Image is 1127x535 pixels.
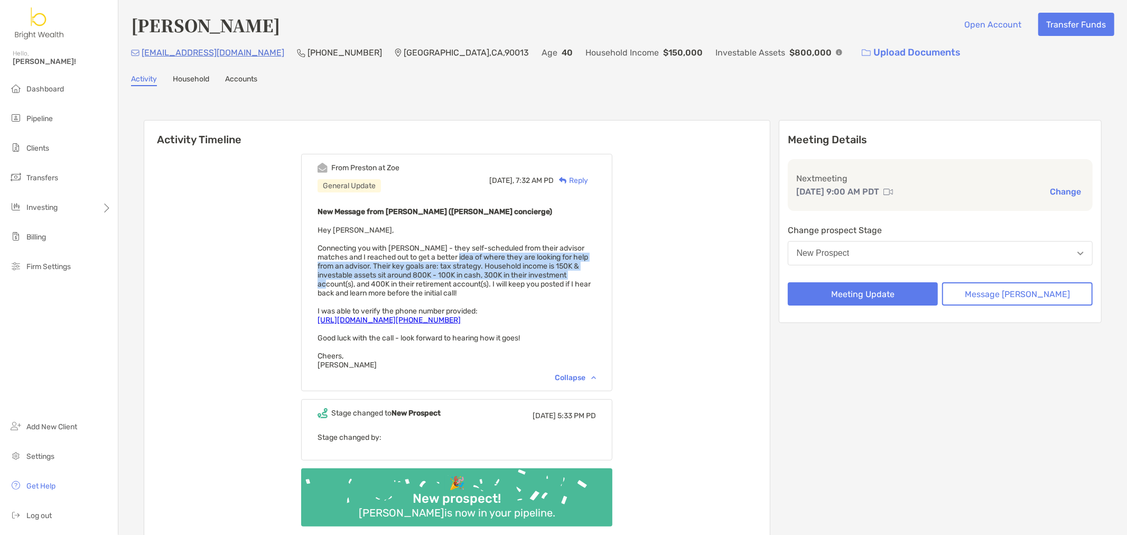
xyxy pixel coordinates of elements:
[26,482,55,491] span: Get Help
[331,163,399,172] div: From Preston at Zoe
[10,230,22,243] img: billing icon
[26,173,58,182] span: Transfers
[789,46,832,59] p: $800,000
[26,233,46,242] span: Billing
[318,163,328,173] img: Event icon
[585,46,659,59] p: Household Income
[1038,13,1114,36] button: Transfer Funds
[225,75,257,86] a: Accounts
[318,316,461,325] a: [URL][DOMAIN_NAME][PHONE_NUMBER]
[13,4,67,42] img: Zoe Logo
[489,176,514,185] span: [DATE],
[392,409,441,418] b: New Prospect
[10,449,22,462] img: settings icon
[318,179,381,192] div: General Update
[942,282,1093,306] button: Message [PERSON_NAME]
[26,452,54,461] span: Settings
[591,376,596,379] img: Chevron icon
[13,57,111,66] span: [PERSON_NAME]!
[1077,252,1084,255] img: Open dropdown arrow
[26,114,53,123] span: Pipeline
[331,409,441,418] div: Stage changed to
[404,46,529,59] p: [GEOGRAPHIC_DATA] , CA , 90013
[715,46,785,59] p: Investable Assets
[796,185,879,198] p: [DATE] 9:00 AM PDT
[10,420,22,432] img: add_new_client icon
[26,262,71,271] span: Firm Settings
[516,176,554,185] span: 7:32 AM PD
[862,49,871,57] img: button icon
[308,46,382,59] p: [PHONE_NUMBER]
[10,141,22,154] img: clients icon
[142,46,284,59] p: [EMAIL_ADDRESS][DOMAIN_NAME]
[26,85,64,94] span: Dashboard
[797,248,850,258] div: New Prospect
[318,431,596,444] p: Stage changed by:
[297,49,305,57] img: Phone Icon
[144,121,770,146] h6: Activity Timeline
[10,479,22,492] img: get-help icon
[796,172,1084,185] p: Next meeting
[883,188,893,196] img: communication type
[131,13,280,37] h4: [PERSON_NAME]
[318,408,328,418] img: Event icon
[10,260,22,272] img: firm-settings icon
[10,171,22,183] img: transfers icon
[855,41,967,64] a: Upload Documents
[1047,186,1084,197] button: Change
[10,509,22,521] img: logout icon
[788,241,1093,265] button: New Prospect
[555,373,596,382] div: Collapse
[445,476,469,491] div: 🎉
[318,226,591,370] span: Hey [PERSON_NAME], Connecting you with [PERSON_NAME] - they self-scheduled from their advisor mat...
[557,411,596,420] span: 5:33 PM PD
[788,224,1093,237] p: Change prospect Stage
[562,46,573,59] p: 40
[26,422,77,431] span: Add New Client
[131,50,139,56] img: Email Icon
[10,112,22,124] img: pipeline icon
[408,491,505,506] div: New prospect!
[395,49,402,57] img: Location Icon
[131,75,157,86] a: Activity
[554,175,588,186] div: Reply
[559,177,567,184] img: Reply icon
[533,411,556,420] span: [DATE]
[26,203,58,212] span: Investing
[10,82,22,95] img: dashboard icon
[26,144,49,153] span: Clients
[318,207,552,216] b: New Message from [PERSON_NAME] ([PERSON_NAME] concierge)
[836,49,842,56] img: Info Icon
[26,511,52,520] span: Log out
[355,506,560,519] div: [PERSON_NAME] is now in your pipeline.
[956,13,1030,36] button: Open Account
[788,282,938,306] button: Meeting Update
[542,46,557,59] p: Age
[173,75,209,86] a: Household
[663,46,703,59] p: $150,000
[10,200,22,213] img: investing icon
[788,133,1093,146] p: Meeting Details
